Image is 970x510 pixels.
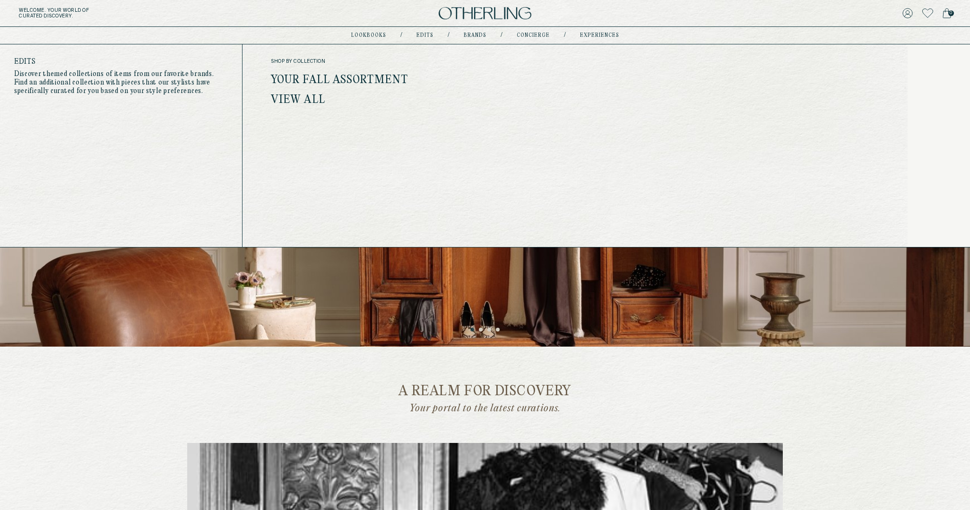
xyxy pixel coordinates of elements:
div: / [400,32,402,39]
button: 2 [479,328,484,332]
a: concierge [517,33,550,38]
p: Discover themed collections of items from our favorite brands. Find an additional collection with... [14,70,228,95]
div: / [501,32,502,39]
span: shop by collection [271,59,499,64]
a: Your Fall Assortment [271,74,408,86]
div: / [448,32,450,39]
h5: Welcome . Your world of curated discovery. [19,8,299,19]
p: Your portal to the latest curations. [360,402,610,415]
span: 0 [948,10,954,16]
a: View all [271,94,325,106]
a: lookbooks [351,33,386,38]
img: logo [439,7,531,20]
div: / [564,32,566,39]
a: Edits [416,33,433,38]
h2: a realm for discovery [195,384,775,399]
button: 4 [496,328,501,332]
h4: Edits [14,59,228,65]
button: 1 [470,328,475,332]
a: 0 [943,7,951,20]
a: experiences [580,33,619,38]
button: 3 [487,328,492,332]
a: Brands [464,33,486,38]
